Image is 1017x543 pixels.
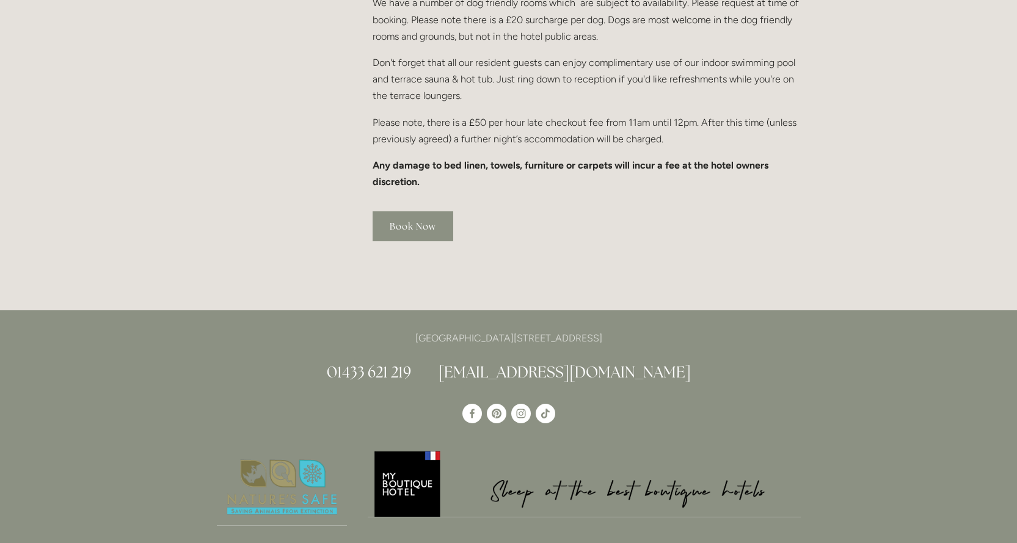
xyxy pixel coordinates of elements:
a: Pinterest [487,404,506,423]
a: TikTok [536,404,555,423]
a: 01433 621 219 [327,362,411,382]
p: [GEOGRAPHIC_DATA][STREET_ADDRESS] [217,330,801,346]
p: Don't forget that all our resident guests can enjoy complimentary use of our indoor swimming pool... [373,54,801,104]
a: Instagram [511,404,531,423]
a: Nature's Safe - Logo [217,449,348,527]
img: My Boutique Hotel - Logo [368,449,801,517]
a: [EMAIL_ADDRESS][DOMAIN_NAME] [439,362,691,382]
strong: Any damage to bed linen, towels, furniture or carpets will incur a fee at the hotel owners discre... [373,159,771,188]
img: Nature's Safe - Logo [217,449,348,526]
p: Please note, there is a £50 per hour late checkout fee from 11am until 12pm. After this time (unl... [373,114,801,147]
a: Book Now [373,211,453,241]
a: Losehill House Hotel & Spa [462,404,482,423]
